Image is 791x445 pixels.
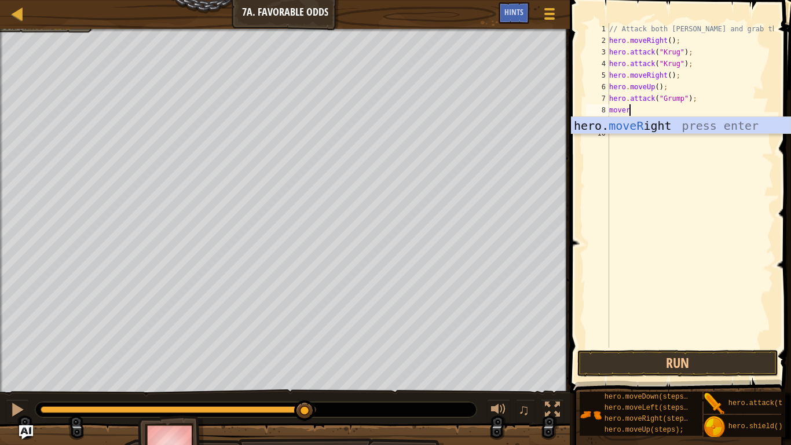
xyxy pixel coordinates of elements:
div: 4 [586,58,609,70]
img: portrait.png [704,393,726,415]
button: Run [577,350,778,377]
span: Hints [504,6,523,17]
div: 6 [586,81,609,93]
span: ♫ [518,401,530,418]
span: hero.shield(); [728,422,787,431]
button: Adjust volume [487,399,510,423]
div: 7 [586,93,609,104]
button: Toggle fullscreen [541,399,564,423]
span: hero.moveUp(steps); [605,426,684,434]
div: 2 [586,35,609,46]
span: hero.moveLeft(steps); [605,404,692,412]
div: 5 [586,70,609,81]
img: portrait.png [704,416,726,438]
img: portrait.png [580,404,602,426]
span: hero.moveDown(steps); [605,393,692,401]
div: 9 [586,116,609,127]
button: Ctrl + P: Pause [6,399,29,423]
button: ♫ [516,399,536,423]
div: 1 [586,23,609,35]
div: 8 [586,104,609,116]
button: Show game menu [535,2,564,30]
span: hero.moveRight(steps); [605,415,696,423]
div: 3 [586,46,609,58]
button: Ask AI [19,425,33,439]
